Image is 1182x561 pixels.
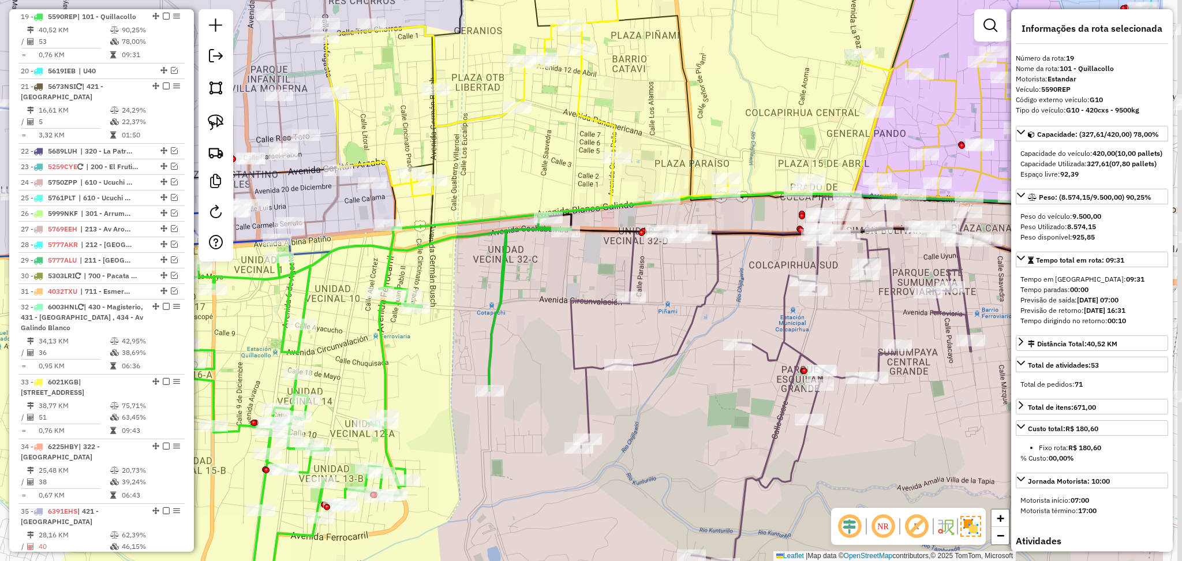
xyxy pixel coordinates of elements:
[80,224,133,234] span: 213 - Av Aroma
[903,513,930,540] span: Exibir rótulo
[78,304,84,311] i: Veículo já utilizado nesta sessão
[1020,169,1164,179] div: Espaço livre:
[1020,295,1164,305] div: Previsão de saída:
[48,225,77,233] span: 5769EEH
[1028,476,1110,487] div: Jornada Motorista: 10:00
[21,66,76,75] span: 20 -
[38,412,110,423] td: 51
[38,36,110,47] td: 53
[163,443,170,450] em: Finalizar rota
[78,193,132,203] span: 610 - Ucuchi Provincia
[1020,495,1164,506] div: Motorista início:
[1016,53,1168,63] div: Número da rota:
[27,467,34,474] i: Distância Total
[21,116,27,128] td: /
[81,208,134,219] span: 301 - Arrumani
[38,489,110,501] td: 0,67 KM
[121,489,179,501] td: 06:43
[121,36,179,47] td: 78,00%
[160,225,167,232] em: Alterar sequência das rotas
[960,516,981,537] img: Exibir/Ocultar setores
[21,209,78,218] span: 26 -
[1084,306,1125,315] strong: [DATE] 16:31
[1037,130,1159,139] span: Capacidade: (327,61/420,00) 78,00%
[121,529,179,541] td: 62,39%
[21,442,100,461] span: | 322 - [GEOGRAPHIC_DATA]
[121,129,179,141] td: 01:50
[171,163,178,170] em: Visualizar rota
[21,82,103,101] span: | 421 - [GEOGRAPHIC_DATA]
[110,543,119,550] i: % de utilização da cubagem
[1066,106,1139,114] strong: G10 - 420cxs - 9500kg
[27,402,34,409] i: Distância Total
[1060,64,1114,73] strong: 101 - Quillacollo
[992,510,1009,527] a: Zoom in
[1028,339,1117,349] div: Distância Total:
[21,129,27,141] td: =
[110,532,119,538] i: % de utilização do peso
[1016,144,1168,184] div: Capacidade: (327,61/420,00) 78,00%
[1020,506,1164,516] div: Motorista término:
[110,27,119,33] i: % de utilização do peso
[1016,473,1168,488] a: Jornada Motorista: 10:00
[21,162,83,171] span: 23 -
[21,178,77,186] span: 24 -
[1087,339,1117,348] span: 40,52 KM
[48,302,78,311] span: 6003HNL
[208,114,224,130] img: Selecionar atividades - laço
[21,507,99,526] span: 35 -
[1036,256,1124,264] span: Tempo total em rota: 09:31
[21,193,76,202] span: 25 -
[173,507,180,514] em: Opções
[80,255,133,265] span: 211 - Av America
[152,83,159,89] em: Alterar sequência das rotas
[152,378,159,385] em: Alterar sequência das rotas
[1020,453,1164,463] div: % Custo:
[160,241,167,248] em: Alterar sequência das rotas
[110,349,119,356] i: % de utilização da cubagem
[1016,270,1168,331] div: Tempo total em rota: 09:31
[110,132,116,139] i: Tempo total em rota
[997,528,1004,543] span: −
[38,465,110,476] td: 25,48 KM
[48,256,77,264] span: 5777ALU
[773,551,1016,561] div: Map data © contributors,© 2025 TomTom, Microsoft
[38,116,110,128] td: 5
[121,541,179,552] td: 46,15%
[1039,193,1151,201] span: Peso: (8.574,15/9.500,00) 90,25%
[1073,403,1096,412] strong: 671,00
[21,82,103,101] span: 21 -
[776,552,804,560] a: Leaflet
[110,107,119,114] i: % de utilização do peso
[1049,454,1074,462] strong: 00,00%
[110,478,119,485] i: % de utilização da cubagem
[110,414,119,421] i: % de utilização da cubagem
[1126,275,1144,283] strong: 09:31
[1020,232,1164,242] div: Peso disponível:
[979,14,1002,37] a: Exibir filtros
[80,286,133,297] span: 711 - Esmeralda
[204,200,227,226] a: Reroteirizar Sessão
[160,287,167,294] em: Alterar sequência das rotas
[110,51,116,58] i: Tempo total em rota
[204,170,227,196] a: Criar modelo
[204,14,227,40] a: Nova sessão e pesquisa
[1093,149,1115,158] strong: 420,00
[27,107,34,114] i: Distância Total
[121,476,179,488] td: 39,24%
[1016,189,1168,204] a: Peso: (8.574,15/9.500,00) 90,25%
[121,335,179,347] td: 42,95%
[1020,285,1164,295] div: Tempo paradas:
[163,507,170,514] em: Finalizar rota
[997,511,1004,525] span: +
[208,80,224,96] img: Selecionar atividades - polígono
[77,12,136,21] span: | 101 - Quillacollo
[21,225,77,233] span: 27 -
[27,478,34,485] i: Total de Atividades
[836,513,863,540] span: Ocultar deslocamento
[48,82,76,91] span: 5673NSI
[1016,491,1168,521] div: Jornada Motorista: 10:00
[21,49,27,61] td: =
[1016,399,1168,414] a: Total de itens:671,00
[21,507,99,526] span: | 421 - [GEOGRAPHIC_DATA]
